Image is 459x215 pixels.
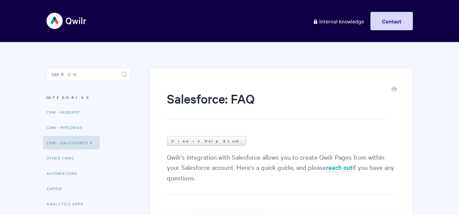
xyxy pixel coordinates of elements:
a: Analytics Apps [46,197,89,211]
a: reach out [326,163,352,172]
a: CRM - HubSpot [46,105,85,119]
a: CRM - Salesforce [43,136,100,149]
a: Zapier [46,182,67,195]
img: Qwilr Help Center [46,8,87,34]
a: View in Help Scout [167,136,246,146]
h3: Categories [46,91,131,104]
a: Print this Article [391,86,397,93]
a: Contact [370,12,413,30]
input: Search [46,68,131,81]
p: Qwilr's integration with Salesforce allows you to create Qwilr Pages from within your Salesforce ... [167,152,395,195]
a: Internal knowledge [308,12,369,30]
a: CRM - Pipedrive [46,121,88,134]
a: Other CRMs [46,151,79,165]
a: Automations [46,166,82,180]
h1: Salesforce: FAQ [167,90,385,119]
